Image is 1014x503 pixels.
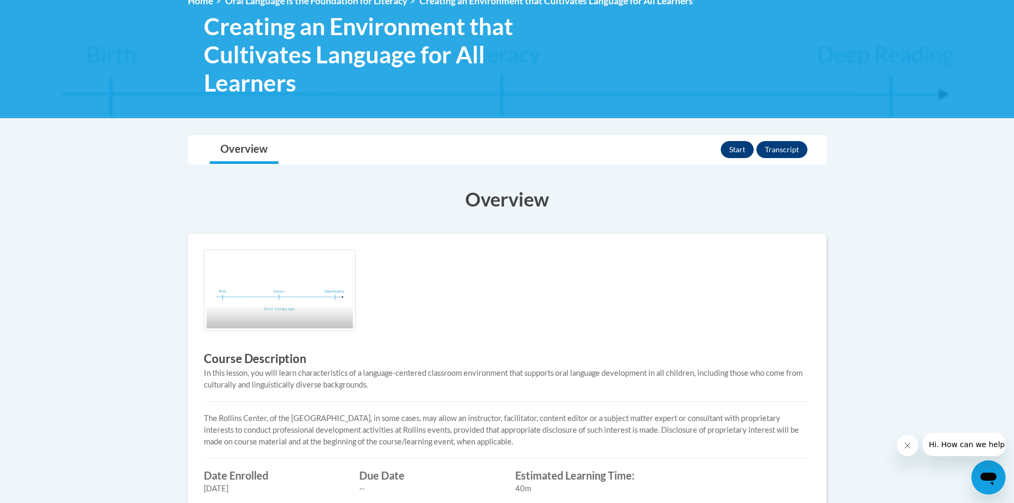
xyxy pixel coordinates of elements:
[971,460,1005,494] iframe: Button to launch messaging window
[721,141,754,158] button: Start
[204,483,344,494] div: [DATE]
[515,469,655,481] label: Estimated Learning Time:
[922,433,1005,456] iframe: Message from company
[756,141,807,158] button: Transcript
[204,250,356,331] img: Course logo image
[204,413,811,448] p: The Rollins Center, of the [GEOGRAPHIC_DATA], in some cases, may allow an instructor, facilitator...
[204,12,571,96] span: Creating an Environment that Cultivates Language for All Learners
[204,469,344,481] label: Date Enrolled
[897,435,918,456] iframe: Close message
[188,186,827,212] h3: Overview
[515,483,655,494] div: 40m
[210,136,278,164] a: Overview
[6,7,86,16] span: Hi. How can we help?
[204,351,811,367] h3: Course Description
[204,367,811,391] div: In this lesson, you will learn characteristics of a language-centered classroom environment that ...
[359,469,499,481] label: Due Date
[359,483,499,494] div: --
